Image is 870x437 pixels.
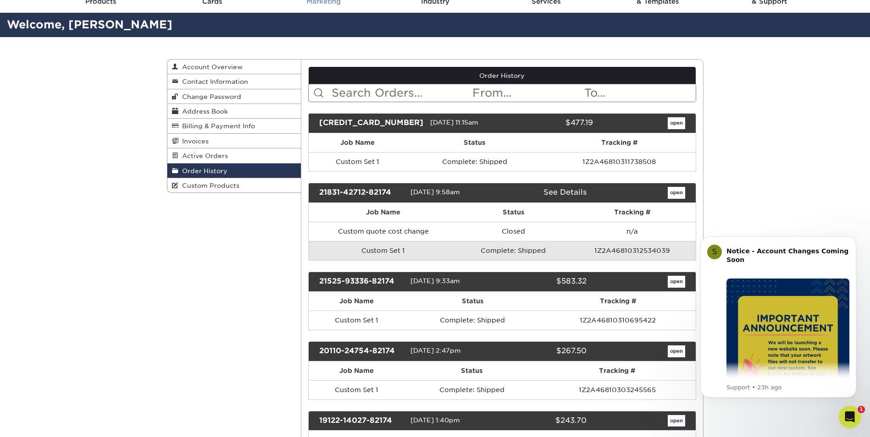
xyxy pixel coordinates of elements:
a: Change Password [167,89,301,104]
div: $243.70 [495,415,593,427]
td: 1Z2A46810311738508 [543,152,695,171]
td: Custom Set 1 [309,380,405,399]
th: Status [406,133,543,152]
div: [CREDIT_CARD_NUMBER] [312,117,430,129]
td: 1Z2A46810303245565 [539,380,695,399]
th: Tracking # [540,292,696,311]
span: Invoices [178,137,209,145]
a: open [668,187,685,199]
a: See Details [543,188,587,197]
td: Custom Set 1 [309,241,458,260]
input: To... [583,84,695,102]
span: [DATE] 11:15am [430,119,478,126]
span: [DATE] 9:58am [410,188,460,196]
a: Invoices [167,134,301,148]
td: Closed [458,222,569,241]
div: $583.32 [495,276,593,288]
a: Billing & Payment Info [167,119,301,133]
th: Tracking # [569,203,695,222]
th: Tracking # [543,133,695,152]
span: [DATE] 9:33am [410,277,460,284]
span: [DATE] 2:47pm [410,347,461,354]
span: Billing & Payment Info [178,122,255,130]
input: From... [471,84,583,102]
span: Active Orders [178,152,228,159]
iframe: Intercom live chat [839,406,861,428]
iframe: Intercom notifications message [687,225,870,432]
a: Order History [309,67,696,84]
a: Order History [167,164,301,178]
td: Custom Set 1 [309,311,405,330]
div: 21525-93336-82174 [312,276,410,288]
a: Custom Products [167,178,301,192]
span: [DATE] 1:40pm [410,416,460,424]
th: Job Name [309,361,405,380]
span: Change Password [178,93,241,100]
span: 1 [858,406,865,413]
span: Address Book [178,108,228,115]
div: 20110-24754-82174 [312,345,410,357]
td: Complete: Shipped [405,311,540,330]
div: 19122-14027-82174 [312,415,410,427]
div: $477.19 [508,117,600,129]
a: open [668,345,685,357]
a: Account Overview [167,60,301,74]
th: Job Name [309,133,406,152]
a: Address Book [167,104,301,119]
td: 1Z2A46810312534039 [569,241,695,260]
span: Contact Information [178,78,248,85]
th: Job Name [309,203,458,222]
th: Status [405,361,539,380]
th: Tracking # [539,361,695,380]
div: $267.50 [495,345,593,357]
a: Active Orders [167,148,301,163]
div: 21831-42712-82174 [312,187,410,199]
td: Complete: Shipped [458,241,569,260]
td: n/a [569,222,695,241]
td: Custom Set 1 [309,152,406,171]
td: Complete: Shipped [405,380,539,399]
td: Complete: Shipped [406,152,543,171]
a: open [668,415,685,427]
span: Account Overview [178,63,243,71]
a: Contact Information [167,74,301,89]
td: Custom quote cost change [309,222,458,241]
th: Job Name [309,292,405,311]
th: Status [405,292,540,311]
span: Order History [178,167,227,175]
td: 1Z2A46810310695422 [540,311,696,330]
a: open [668,276,685,288]
span: Custom Products [178,182,239,189]
th: Status [458,203,569,222]
input: Search Orders... [331,84,471,102]
a: open [668,117,685,129]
